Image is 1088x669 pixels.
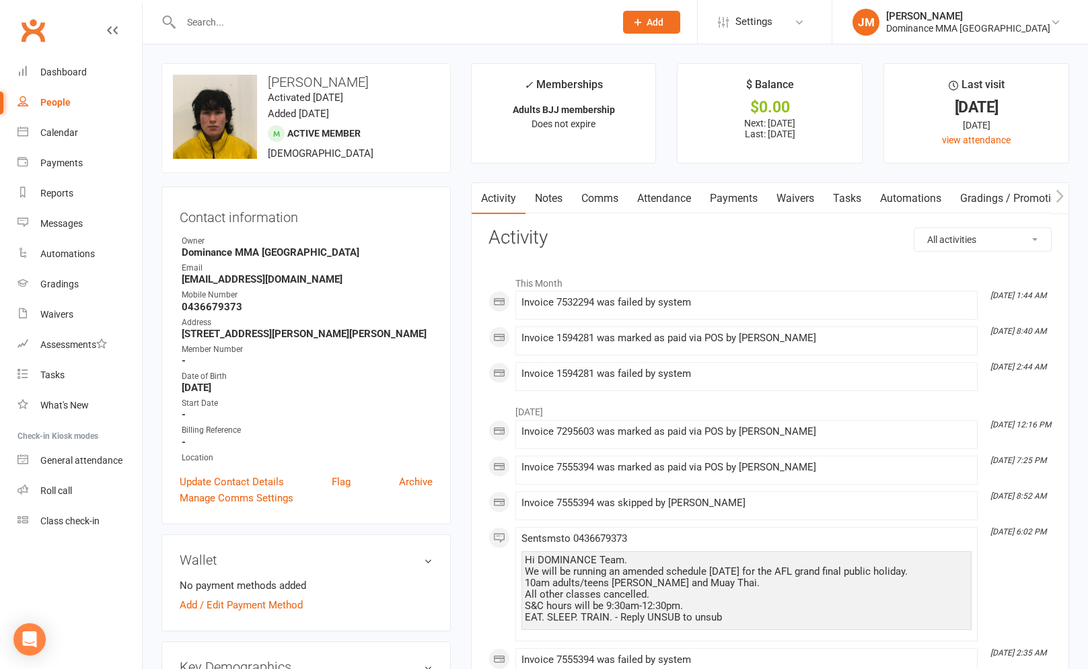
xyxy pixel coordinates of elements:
div: Email [182,262,433,275]
span: Sent sms to 0436679373 [521,532,627,544]
div: Last visit [949,76,1005,100]
a: Tasks [17,360,142,390]
div: $0.00 [690,100,850,114]
a: Update Contact Details [180,474,284,490]
div: Owner [182,235,433,248]
div: Hi DOMINANCE Team. We will be running an amended schedule [DATE] for the AFL grand final public h... [525,555,968,623]
div: Address [182,316,433,329]
a: Waivers [17,300,142,330]
span: Active member [287,128,361,139]
i: [DATE] 7:25 PM [990,456,1046,465]
div: Invoice 1594281 was failed by system [521,368,972,380]
a: Comms [572,183,628,214]
div: Dominance MMA [GEOGRAPHIC_DATA] [886,22,1050,34]
div: Invoice 7555394 was failed by system [521,654,972,666]
h3: Wallet [180,553,433,567]
img: image1624963755.png [173,75,257,159]
span: Does not expire [532,118,595,129]
div: Open Intercom Messenger [13,623,46,656]
i: [DATE] 8:52 AM [990,491,1046,501]
i: [DATE] 8:40 AM [990,326,1046,336]
a: Add / Edit Payment Method [180,597,303,613]
div: Waivers [40,309,73,320]
i: [DATE] 6:02 PM [990,527,1046,536]
strong: Adults BJJ membership [513,104,615,115]
a: Notes [525,183,572,214]
span: [DEMOGRAPHIC_DATA] [268,147,373,160]
a: Gradings / Promotions [951,183,1078,214]
div: Memberships [524,76,603,101]
a: view attendance [942,135,1011,145]
a: Attendance [628,183,700,214]
div: Mobile Number [182,289,433,302]
div: $ Balance [746,76,794,100]
div: Date of Birth [182,370,433,383]
time: Added [DATE] [268,108,329,120]
a: Calendar [17,118,142,148]
div: General attendance [40,455,122,466]
i: [DATE] 12:16 PM [990,420,1051,429]
div: Reports [40,188,73,199]
div: What's New [40,400,89,411]
button: Add [623,11,680,34]
div: Invoice 7555394 was marked as paid via POS by [PERSON_NAME] [521,462,972,473]
div: Calendar [40,127,78,138]
a: Waivers [767,183,824,214]
span: Settings [735,7,772,37]
div: Dashboard [40,67,87,77]
p: Next: [DATE] Last: [DATE] [690,118,850,139]
time: Activated [DATE] [268,92,343,104]
div: Payments [40,157,83,168]
input: Search... [177,13,606,32]
strong: [STREET_ADDRESS][PERSON_NAME][PERSON_NAME] [182,328,433,340]
div: Gradings [40,279,79,289]
div: Roll call [40,485,72,496]
h3: Contact information [180,205,433,225]
div: [DATE] [896,100,1056,114]
strong: - [182,436,433,448]
div: Invoice 7532294 was failed by system [521,297,972,308]
div: [DATE] [896,118,1056,133]
div: Location [182,452,433,464]
a: Dashboard [17,57,142,87]
a: Payments [17,148,142,178]
li: No payment methods added [180,577,433,594]
li: This Month [488,269,1052,291]
a: Messages [17,209,142,239]
a: Class kiosk mode [17,506,142,536]
h3: Activity [488,227,1052,248]
a: People [17,87,142,118]
strong: 0436679373 [182,301,433,313]
h3: [PERSON_NAME] [173,75,439,90]
a: Automations [871,183,951,214]
strong: [EMAIL_ADDRESS][DOMAIN_NAME] [182,273,433,285]
a: Archive [399,474,433,490]
div: JM [853,9,879,36]
a: What's New [17,390,142,421]
div: Invoice 1594281 was marked as paid via POS by [PERSON_NAME] [521,332,972,344]
div: Start Date [182,397,433,410]
a: Reports [17,178,142,209]
div: Member Number [182,343,433,356]
div: Invoice 7295603 was marked as paid via POS by [PERSON_NAME] [521,426,972,437]
strong: Dominance MMA [GEOGRAPHIC_DATA] [182,246,433,258]
li: [DATE] [488,398,1052,419]
i: [DATE] 2:35 AM [990,648,1046,658]
i: [DATE] 2:44 AM [990,362,1046,372]
a: Assessments [17,330,142,360]
div: Billing Reference [182,424,433,437]
a: General attendance kiosk mode [17,446,142,476]
a: Tasks [824,183,871,214]
i: [DATE] 1:44 AM [990,291,1046,300]
div: [PERSON_NAME] [886,10,1050,22]
a: Flag [332,474,351,490]
strong: - [182,355,433,367]
strong: [DATE] [182,382,433,394]
a: Clubworx [16,13,50,47]
div: Messages [40,218,83,229]
div: Tasks [40,369,65,380]
div: Assessments [40,339,107,350]
a: Activity [472,183,525,214]
span: Add [647,17,663,28]
div: People [40,97,71,108]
